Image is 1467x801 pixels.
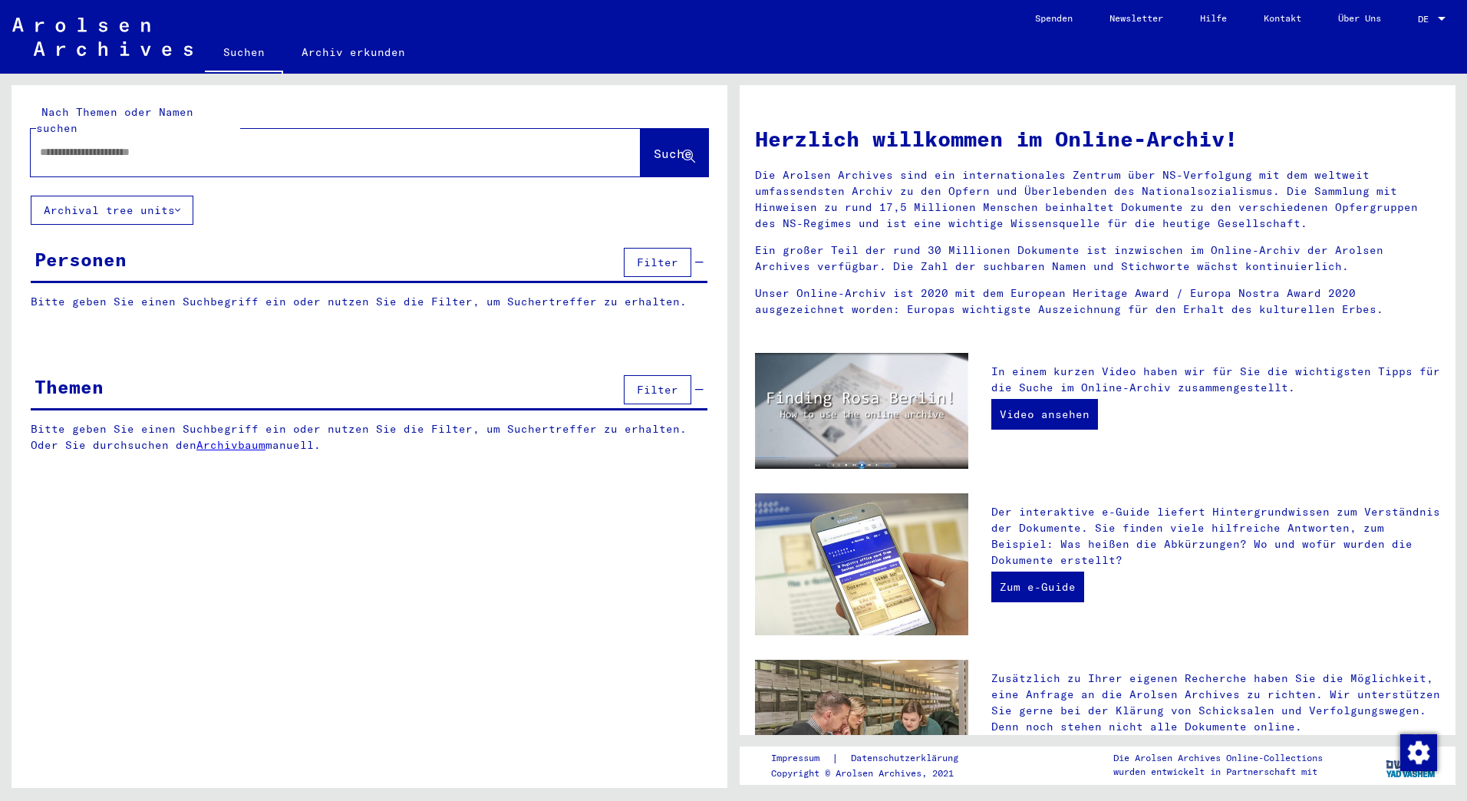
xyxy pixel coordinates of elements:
p: Der interaktive e-Guide liefert Hintergrundwissen zum Verständnis der Dokumente. Sie finden viele... [991,504,1440,569]
button: Archival tree units [31,196,193,225]
img: yv_logo.png [1383,746,1440,784]
a: Archiv erkunden [283,34,424,71]
button: Filter [624,248,691,277]
button: Filter [624,375,691,404]
p: Unser Online-Archiv ist 2020 mit dem European Heritage Award / Europa Nostra Award 2020 ausgezeic... [755,285,1440,318]
p: Bitte geben Sie einen Suchbegriff ein oder nutzen Sie die Filter, um Suchertreffer zu erhalten. O... [31,421,708,453]
div: Themen [35,373,104,400]
img: Zustimmung ändern [1400,734,1437,771]
a: Impressum [771,750,832,766]
p: Copyright © Arolsen Archives, 2021 [771,766,977,780]
img: eguide.jpg [755,493,968,635]
p: Ein großer Teil der rund 30 Millionen Dokumente ist inzwischen im Online-Archiv der Arolsen Archi... [755,242,1440,275]
span: DE [1418,14,1435,25]
img: video.jpg [755,353,968,469]
a: Video ansehen [991,399,1098,430]
div: Zustimmung ändern [1399,733,1436,770]
a: Datenschutzerklärung [839,750,977,766]
p: Die Arolsen Archives sind ein internationales Zentrum über NS-Verfolgung mit dem weltweit umfasse... [755,167,1440,232]
p: Bitte geben Sie einen Suchbegriff ein oder nutzen Sie die Filter, um Suchertreffer zu erhalten. [31,294,707,310]
p: wurden entwickelt in Partnerschaft mit [1113,765,1323,779]
span: Suche [654,146,692,161]
h1: Herzlich willkommen im Online-Archiv! [755,123,1440,155]
span: Filter [637,383,678,397]
div: Personen [35,246,127,273]
p: Die Arolsen Archives Online-Collections [1113,751,1323,765]
p: Zusätzlich zu Ihrer eigenen Recherche haben Sie die Möglichkeit, eine Anfrage an die Arolsen Arch... [991,671,1440,735]
mat-label: Nach Themen oder Namen suchen [36,105,193,135]
img: Arolsen_neg.svg [12,18,193,56]
div: | [771,750,977,766]
a: Zum e-Guide [991,572,1084,602]
a: Archivbaum [196,438,265,452]
p: In einem kurzen Video haben wir für Sie die wichtigsten Tipps für die Suche im Online-Archiv zusa... [991,364,1440,396]
span: Filter [637,255,678,269]
a: Suchen [205,34,283,74]
button: Suche [641,129,708,176]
